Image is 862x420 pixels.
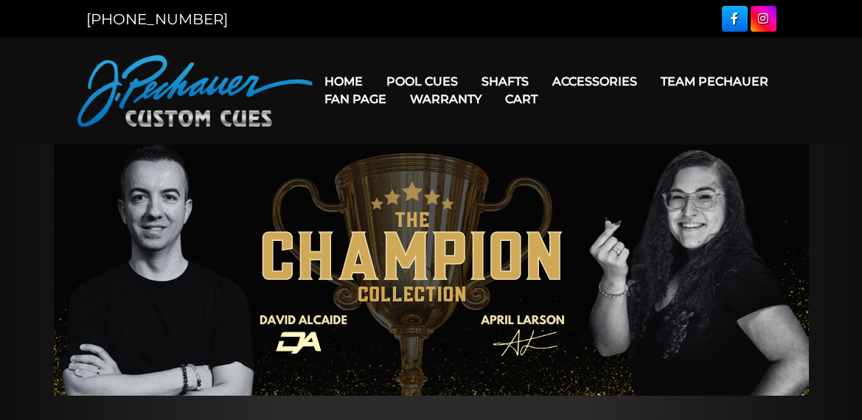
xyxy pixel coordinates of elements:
[313,63,375,100] a: Home
[541,63,649,100] a: Accessories
[77,55,313,127] img: Pechauer Custom Cues
[86,10,228,28] a: [PHONE_NUMBER]
[375,63,470,100] a: Pool Cues
[493,80,549,118] a: Cart
[649,63,780,100] a: Team Pechauer
[470,63,541,100] a: Shafts
[313,80,398,118] a: Fan Page
[398,80,493,118] a: Warranty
